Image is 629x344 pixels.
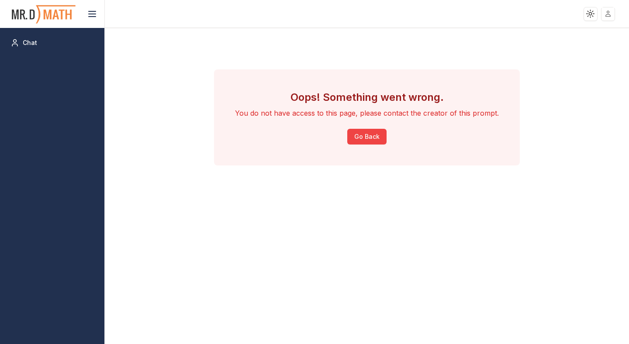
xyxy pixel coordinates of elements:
h3: Oops! Something went wrong. [235,90,499,104]
button: Go Back [347,129,387,144]
a: Chat [7,35,97,51]
img: PromptOwl [11,3,76,26]
img: placeholder-user.jpg [602,7,615,20]
p: You do not have access to this page, please contact the creator of this prompt. [235,108,499,118]
span: Chat [23,38,37,47]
